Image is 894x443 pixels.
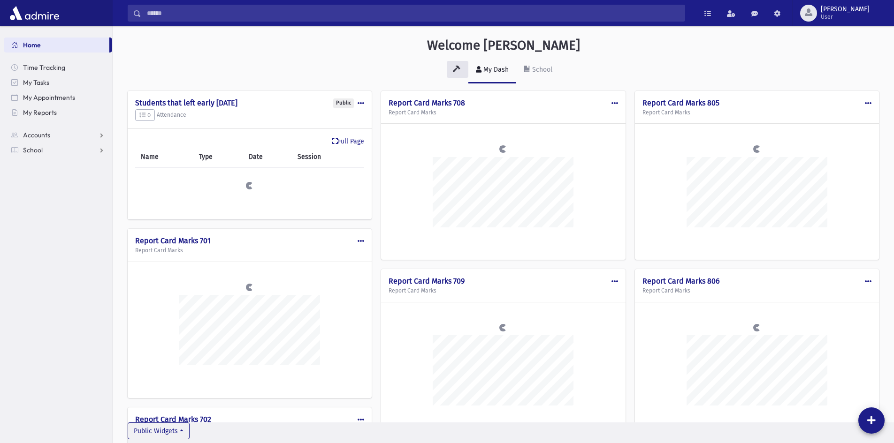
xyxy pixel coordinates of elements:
span: School [23,146,43,154]
a: My Dash [468,57,516,83]
h4: Report Card Marks 805 [642,98,871,107]
th: Type [193,146,243,168]
h4: Report Card Marks 701 [135,236,364,245]
div: School [530,66,552,74]
div: My Dash [481,66,509,74]
span: Accounts [23,131,50,139]
a: My Tasks [4,75,112,90]
span: My Reports [23,108,57,117]
span: Time Tracking [23,63,65,72]
th: Date [243,146,292,168]
h4: Report Card Marks 806 [642,277,871,285]
img: AdmirePro [8,4,61,23]
span: My Appointments [23,93,75,102]
h4: Report Card Marks 702 [135,415,364,424]
h4: Students that left early [DATE] [135,98,364,107]
h4: Report Card Marks 709 [389,277,618,285]
h5: Report Card Marks [389,287,618,294]
a: My Appointments [4,90,112,105]
h3: Welcome [PERSON_NAME] [427,38,580,53]
button: 0 [135,109,155,121]
th: Name [135,146,193,168]
span: My Tasks [23,78,49,87]
a: Home [4,38,109,53]
a: Accounts [4,128,112,143]
button: Public Widgets [128,422,190,439]
a: Full Page [332,136,364,146]
span: [PERSON_NAME] [821,6,870,13]
span: Home [23,41,41,49]
h5: Report Card Marks [135,247,364,254]
div: Public [333,98,354,108]
span: 0 [139,112,151,119]
span: User [821,13,870,21]
a: Time Tracking [4,60,112,75]
a: School [4,143,112,158]
input: Search [141,5,685,22]
h5: Attendance [135,109,364,121]
h5: Report Card Marks [642,287,871,294]
h5: Report Card Marks [642,109,871,116]
h5: Report Card Marks [389,109,618,116]
a: My Reports [4,105,112,120]
a: School [516,57,560,83]
h4: Report Card Marks 708 [389,98,618,107]
th: Session [292,146,364,168]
